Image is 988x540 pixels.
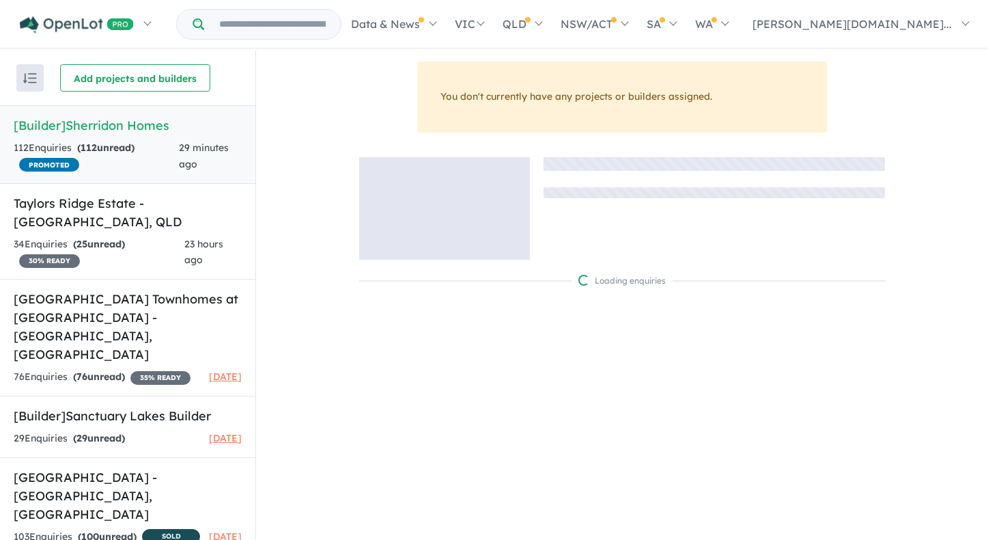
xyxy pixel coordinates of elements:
input: Try estate name, suburb, builder or developer [207,10,338,39]
span: [PERSON_NAME][DOMAIN_NAME]... [752,17,952,31]
strong: ( unread) [73,238,125,250]
span: 25 [76,238,87,250]
h5: [GEOGRAPHIC_DATA] - [GEOGRAPHIC_DATA] , [GEOGRAPHIC_DATA] [14,468,242,524]
span: 29 [76,432,87,444]
img: sort.svg [23,73,37,83]
div: Loading enquiries [578,274,666,288]
span: 29 minutes ago [179,141,229,170]
div: 112 Enquir ies [14,140,179,173]
div: 29 Enquir ies [14,431,125,447]
button: Add projects and builders [60,64,210,92]
div: You don't currently have any projects or builders assigned. [417,62,827,133]
h5: Taylors Ridge Estate - [GEOGRAPHIC_DATA] , QLD [14,194,242,231]
span: PROMOTED [19,158,79,172]
div: 76 Enquir ies [14,369,190,386]
strong: ( unread) [77,141,135,154]
span: 23 hours ago [184,238,223,267]
img: Openlot PRO Logo White [20,16,134,33]
span: 112 [81,141,97,154]
span: 76 [76,370,87,383]
span: 30 % READY [19,254,80,268]
div: 34 Enquir ies [14,237,184,269]
h5: [Builder] Sanctuary Lakes Builder [14,407,242,425]
strong: ( unread) [73,370,125,383]
h5: [GEOGRAPHIC_DATA] Townhomes at [GEOGRAPHIC_DATA] - [GEOGRAPHIC_DATA] , [GEOGRAPHIC_DATA] [14,290,242,364]
span: 35 % READY [130,371,190,385]
span: [DATE] [209,370,242,383]
strong: ( unread) [73,432,125,444]
h5: [Builder] Sherridon Homes [14,116,242,135]
span: [DATE] [209,432,242,444]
